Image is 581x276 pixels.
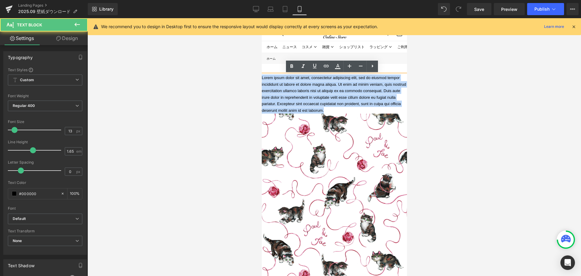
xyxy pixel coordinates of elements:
[13,216,26,221] i: Default
[452,3,464,15] button: Redo
[438,3,450,15] button: Undo
[88,3,118,15] a: New Library
[29,1,116,6] p: [DATE]23:59まで送料無料※サンプルのみは送料500円（税込）
[75,23,105,35] a: ショップリスト
[17,22,42,27] span: Text Block
[13,238,22,243] b: None
[8,94,82,98] div: Font Weight
[76,149,81,153] span: em
[119,12,145,18] nav: セカンダリナビゲーション
[8,229,82,233] div: Text Transform
[560,255,575,270] div: Open Intercom Messenger
[474,6,484,12] span: Save
[105,23,133,35] summary: ラッピング
[38,23,58,35] summary: コスメ
[5,39,14,42] a: ホーム
[292,3,307,15] a: Mobile
[501,6,517,12] span: Preview
[19,190,58,197] input: Color
[278,3,292,15] a: Tablet
[527,3,564,15] button: Publish
[542,23,566,30] a: Learn more
[249,3,263,15] a: Desktop
[8,206,82,211] div: Font
[8,140,82,144] div: Line Height
[101,23,378,30] p: We recommend you to design in Desktop first to ensure the responsive layout would display correct...
[494,3,525,15] a: Preview
[13,103,35,108] b: Regular 400
[45,32,89,45] a: Design
[8,260,34,268] div: Text Shadow
[8,160,82,165] div: Letter Spacing
[99,6,113,12] span: Library
[263,3,278,15] a: Laptop
[8,52,33,60] div: Typography
[8,120,82,124] div: Font Size
[20,78,34,83] b: Custom
[8,181,82,185] div: Text Color
[566,3,579,15] button: More
[18,3,88,8] a: Landing Pages
[18,23,38,35] a: ニュース
[534,7,550,12] span: Publish
[58,23,75,35] summary: 雑貨
[18,9,71,14] span: 2025.09 壁紙ダウンロード
[133,23,160,35] a: ご利用ガイド
[67,188,82,199] div: %
[2,23,18,35] a: ホーム
[76,129,81,133] span: px
[76,170,81,174] span: px
[8,67,82,72] div: Text Styles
